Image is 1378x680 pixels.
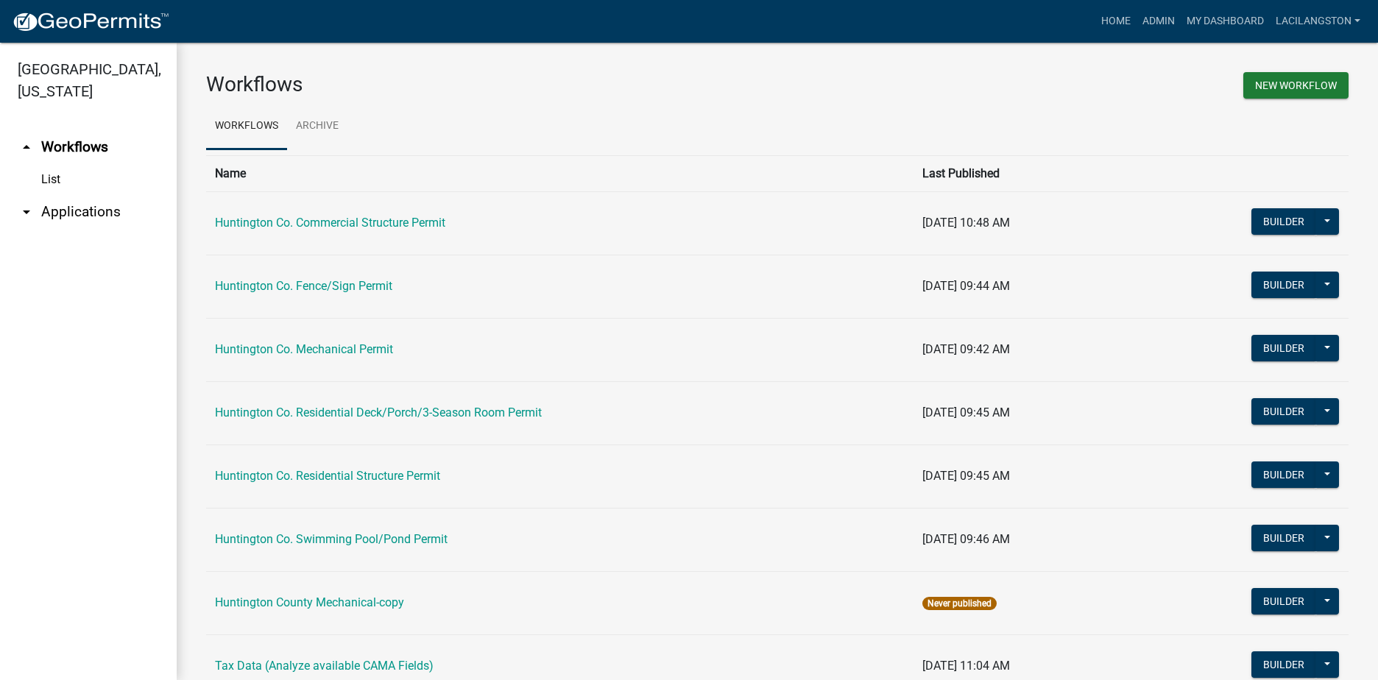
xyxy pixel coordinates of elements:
th: Name [206,155,914,191]
button: Builder [1251,208,1316,235]
a: Admin [1137,7,1181,35]
span: [DATE] 09:44 AM [922,279,1010,293]
a: Huntington Co. Commercial Structure Permit [215,216,445,230]
span: [DATE] 09:42 AM [922,342,1010,356]
a: LaciLangston [1270,7,1366,35]
a: Huntington Co. Residential Deck/Porch/3-Season Room Permit [215,405,542,419]
button: New Workflow [1243,72,1349,99]
span: [DATE] 10:48 AM [922,216,1010,230]
span: [DATE] 09:46 AM [922,532,1010,546]
a: Tax Data (Analyze available CAMA Fields) [215,659,434,673]
a: Huntington Co. Swimming Pool/Pond Permit [215,532,448,546]
a: My Dashboard [1181,7,1270,35]
a: Huntington Co. Fence/Sign Permit [215,279,392,293]
a: Huntington Co. Mechanical Permit [215,342,393,356]
button: Builder [1251,398,1316,425]
a: Huntington County Mechanical-copy [215,595,404,609]
button: Builder [1251,461,1316,488]
h3: Workflows [206,72,766,97]
button: Builder [1251,651,1316,678]
a: Archive [287,103,347,150]
button: Builder [1251,588,1316,615]
span: [DATE] 11:04 AM [922,659,1010,673]
i: arrow_drop_up [18,138,35,156]
a: Home [1095,7,1137,35]
button: Builder [1251,335,1316,361]
span: Never published [922,597,997,610]
button: Builder [1251,272,1316,298]
span: [DATE] 09:45 AM [922,405,1010,419]
th: Last Published [914,155,1130,191]
button: Builder [1251,525,1316,551]
span: [DATE] 09:45 AM [922,469,1010,483]
i: arrow_drop_down [18,203,35,221]
a: Huntington Co. Residential Structure Permit [215,469,440,483]
a: Workflows [206,103,287,150]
